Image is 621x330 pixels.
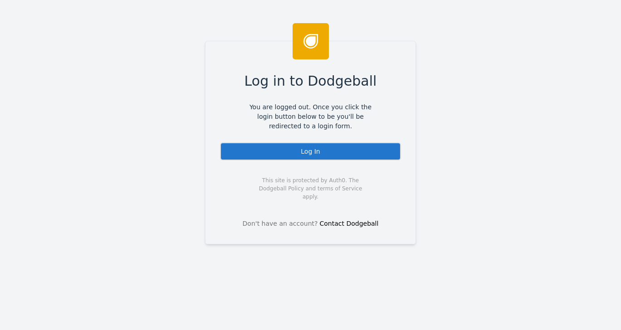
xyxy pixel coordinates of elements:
a: Contact Dodgeball [320,220,379,227]
span: This site is protected by Auth0. The Dodgeball Policy and terms of Service apply. [251,176,370,201]
span: You are logged out. Once you click the login button below to be you'll be redirected to a login f... [243,102,378,131]
span: Don't have an account? [243,219,318,228]
span: Log in to Dodgeball [244,71,377,91]
div: Log In [220,142,401,160]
